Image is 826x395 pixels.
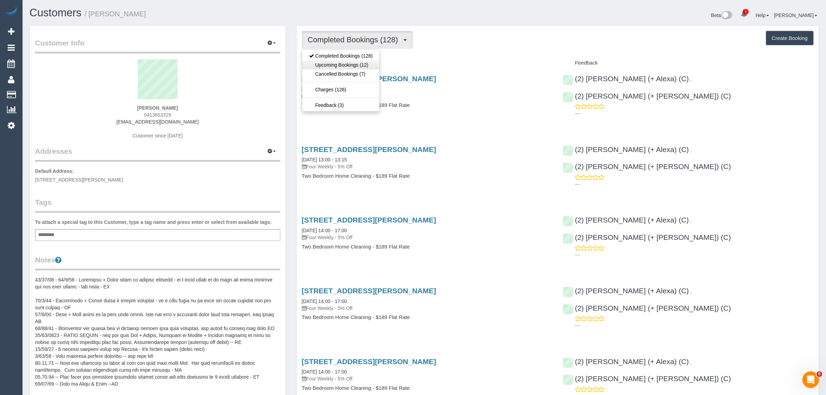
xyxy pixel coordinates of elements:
[766,31,814,45] button: Create Booking
[302,60,380,69] a: Upcoming Bookings (12)
[302,145,436,153] a: [STREET_ADDRESS][PERSON_NAME]
[817,371,822,377] span: 5
[302,234,553,241] p: Four Weekly - 5% Off
[302,85,380,94] a: Charges (126)
[756,12,769,18] a: Help
[302,93,553,100] p: Four Weekly - 5% Off
[563,60,814,66] h4: Feedback
[302,305,553,312] p: Four Weekly - 5% Off
[563,375,731,383] a: (2) [PERSON_NAME] (+ [PERSON_NAME]) (C)
[35,38,280,53] legend: Customer Info
[563,75,689,83] a: (2) [PERSON_NAME] (+ Alexa) (C)
[302,385,553,391] h4: Two Bedroom Home Cleaning - $189 Flat Rate
[563,162,731,170] a: (2) [PERSON_NAME] (+ [PERSON_NAME]) (C)
[575,181,814,188] p: ---
[302,228,347,233] a: [DATE] 14:00 - 17:00
[117,119,199,125] a: [EMAIL_ADDRESS][DOMAIN_NAME]
[35,276,280,387] pre: 43/37/08 - 64/9/58 - Loremipsu + Dolor sitam co adipisc elitsedd - ei t incid utlab et do magn al...
[302,157,347,162] a: [DATE] 13:00 - 13:15
[302,287,436,295] a: [STREET_ADDRESS][PERSON_NAME]
[302,31,413,49] button: Completed Bookings (128)
[302,375,553,382] p: Four Weekly - 5% Off
[302,314,553,320] h4: Two Bedroom Home Cleaning - $189 Flat Rate
[737,7,751,22] a: 1
[302,299,347,304] a: [DATE] 14:00 - 17:00
[35,255,280,270] legend: Notes
[302,163,553,170] p: Four Weekly - 5% Off
[690,218,692,224] span: ,
[690,289,692,294] span: ,
[302,69,380,78] a: Cancelled Bookings (7)
[302,60,553,66] h4: Service
[563,145,689,153] a: (2) [PERSON_NAME] (+ Alexa) (C)
[133,133,183,138] span: Customer since [DATE]
[85,10,146,18] small: / [PERSON_NAME]
[690,77,692,82] span: ,
[575,251,814,258] p: ---
[35,219,272,226] label: To attach a special tag to this Customer, type a tag name and press enter or select from availabl...
[302,51,380,60] a: Completed Bookings (128)
[802,371,819,388] iframe: Intercom live chat
[302,101,380,110] a: Feedback (3)
[308,35,401,44] span: Completed Bookings (128)
[35,177,123,183] span: [STREET_ADDRESS][PERSON_NAME]
[302,173,553,179] h4: Two Bedroom Home Cleaning - $189 Flat Rate
[563,358,689,365] a: (2) [PERSON_NAME] (+ Alexa) (C)
[690,148,692,153] span: ,
[563,304,731,312] a: (2) [PERSON_NAME] (+ [PERSON_NAME]) (C)
[575,110,814,117] p: ---
[563,216,689,224] a: (2) [PERSON_NAME] (+ Alexa) (C)
[29,7,82,19] a: Customers
[711,12,733,18] a: Beta
[302,244,553,250] h4: Two Bedroom Home Cleaning - $189 Flat Rate
[743,9,749,15] span: 1
[774,12,817,18] a: [PERSON_NAME]
[35,197,280,213] legend: Tags
[4,7,18,17] img: Automaid Logo
[302,369,347,375] a: [DATE] 14:00 - 17:00
[563,287,689,295] a: (2) [PERSON_NAME] (+ Alexa) (C)
[690,360,692,365] span: ,
[302,216,436,224] a: [STREET_ADDRESS][PERSON_NAME]
[302,102,553,108] h4: Two Bedroom Home Cleaning - $189 Flat Rate
[721,11,732,20] img: New interface
[575,322,814,329] p: ---
[563,92,731,100] a: (2) [PERSON_NAME] (+ [PERSON_NAME]) (C)
[35,168,74,175] label: Default Address:
[302,358,436,365] a: [STREET_ADDRESS][PERSON_NAME]
[137,105,178,111] strong: [PERSON_NAME]
[563,233,731,241] a: (2) [PERSON_NAME] (+ [PERSON_NAME]) (C)
[144,112,171,118] span: 0413653329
